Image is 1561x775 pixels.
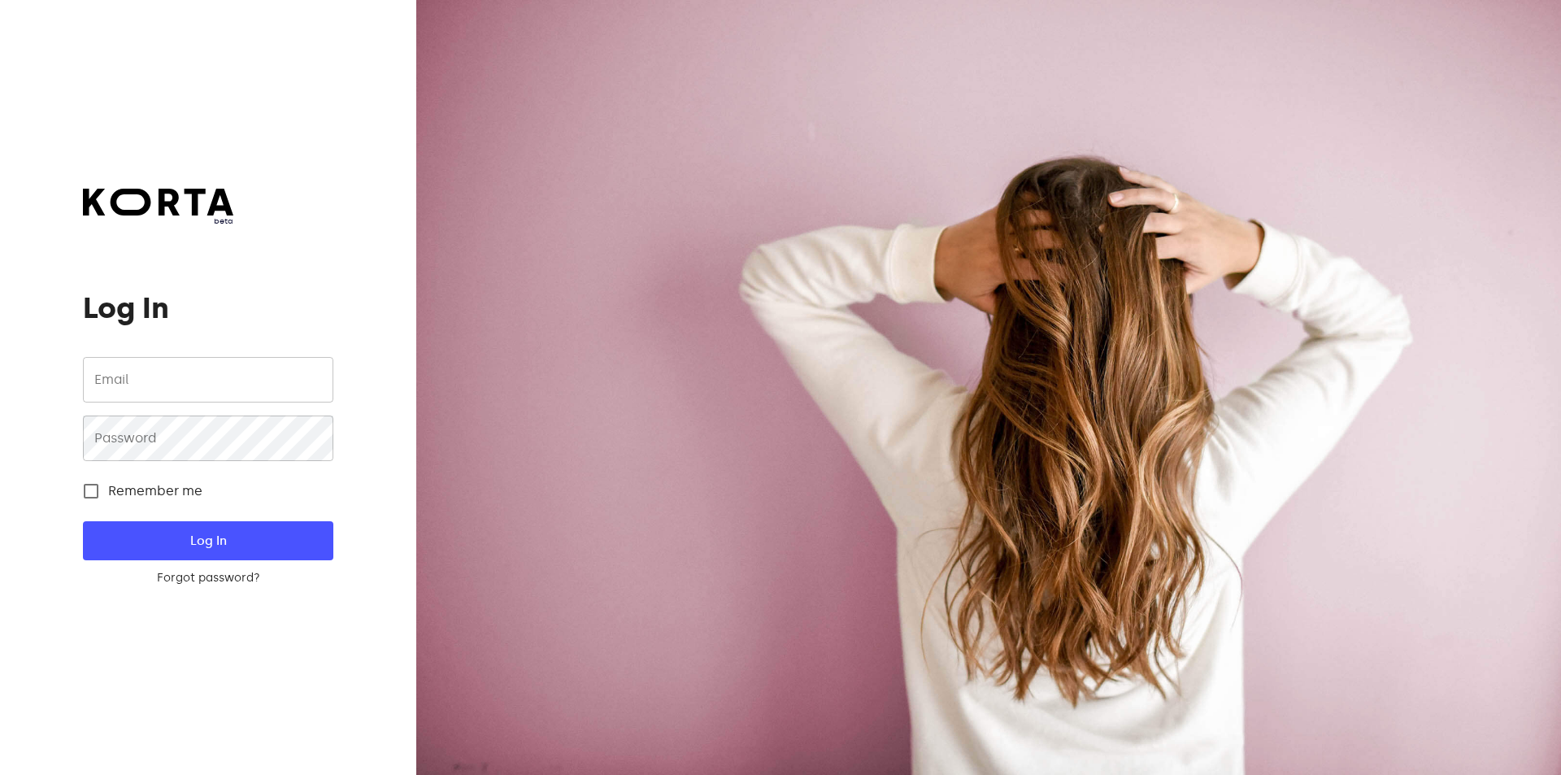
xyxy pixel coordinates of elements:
[83,292,333,324] h1: Log In
[83,216,233,227] span: beta
[83,570,333,586] a: Forgot password?
[83,521,333,560] button: Log In
[83,189,233,216] img: Korta
[83,189,233,227] a: beta
[108,481,202,501] span: Remember me
[109,530,307,551] span: Log In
